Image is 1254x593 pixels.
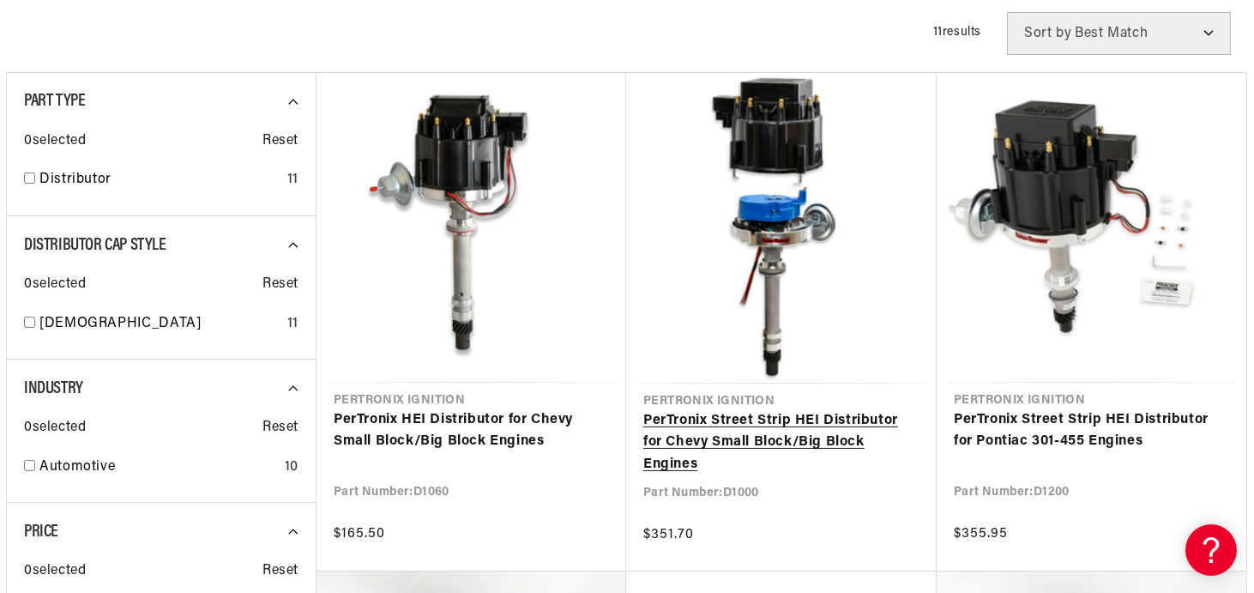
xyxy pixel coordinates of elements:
div: 11 [287,313,298,336]
span: 0 selected [24,130,86,153]
a: Automotive [39,457,278,479]
a: PerTronix Street Strip HEI Distributor for Pontiac 301-455 Engines [954,409,1229,453]
span: 11 results [933,26,981,39]
span: 0 selected [24,274,86,296]
span: Reset [262,417,298,439]
span: Distributor Cap Style [24,237,166,254]
span: 0 selected [24,560,86,583]
span: Reset [262,560,298,583]
a: Distributor [39,169,280,191]
span: Reset [262,274,298,296]
select: Sort by [1007,12,1231,55]
a: [DEMOGRAPHIC_DATA] [39,313,280,336]
div: 10 [285,457,298,479]
div: 11 [287,169,298,191]
a: PerTronix Street Strip HEI Distributor for Chevy Small Block/Big Block Engines [643,410,919,476]
span: Part Type [24,93,85,110]
a: PerTronix HEI Distributor for Chevy Small Block/Big Block Engines [334,409,609,453]
span: Price [24,523,58,541]
span: Industry [24,380,83,397]
span: Reset [262,130,298,153]
span: Sort by [1024,27,1071,40]
span: 0 selected [24,417,86,439]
